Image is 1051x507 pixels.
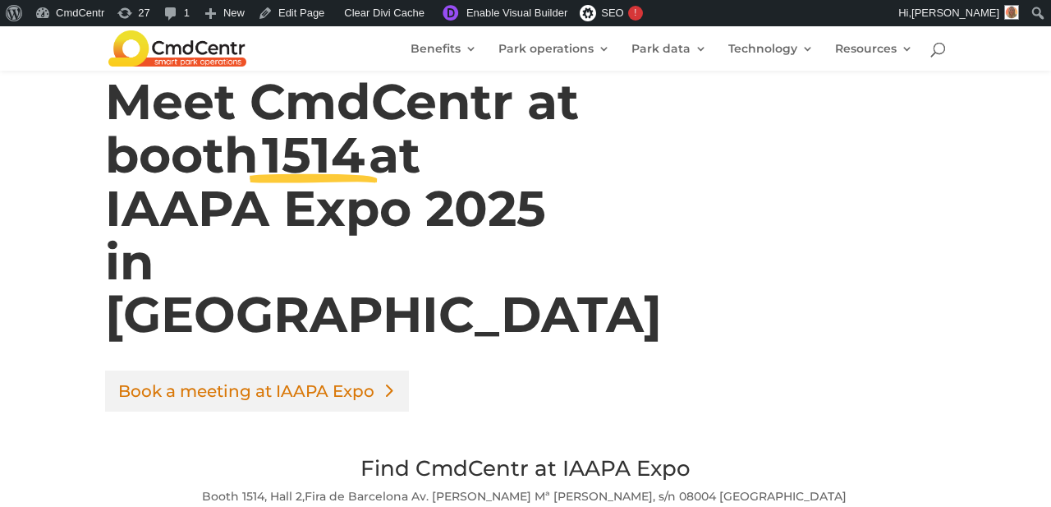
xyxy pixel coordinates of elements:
a: Resources [835,43,913,71]
span: at IAAPA Expo 2025 in [GEOGRAPHIC_DATA] [105,125,662,345]
div: Tue [20,116,273,142]
button: Thursday September 25th 2025 [561,109,828,168]
a: Park operations [498,43,610,71]
span: SEO [601,7,623,19]
h2: Find CmdCentr at IAAPA Expo [105,458,946,487]
strong: You are booking an appointment in timezone: [594,14,828,45]
div: Europe/[GEOGRAPHIC_DATA] [420,13,828,62]
div: [DATE] [293,142,547,162]
a: Book a meeting at IAAPA Expo [105,371,409,412]
div: [DATE] [567,142,821,162]
img: CmdCentr [108,30,246,66]
p: Booth 1514, Hall 2, [105,487,946,507]
h1: Select a date [13,70,828,96]
img: Avatar photo [1004,5,1019,20]
div: Thu [567,116,821,142]
button: Tuesday September 23rd 2025 [13,109,280,168]
span: 30 minutes [13,41,90,57]
span: [PERSON_NAME] [911,7,999,19]
span: Meet CmdCentr at booth [105,71,579,185]
div: [DATE] [20,142,273,162]
strong: Current local time is: [610,47,735,62]
a: Park data [631,43,707,71]
button: Wednesday September 24th 2025 [287,109,553,168]
span: 1514 [262,125,365,185]
span: Fira de Barcelona Av. [PERSON_NAME] Mª [PERSON_NAME], s/n 08004 [GEOGRAPHIC_DATA] [305,489,847,504]
div: [DATE] 12:35 PM [420,46,828,62]
a: Benefits [411,43,477,71]
div: Wed [293,116,547,142]
div: ! [628,6,643,21]
h1: Meet CmdCentr at [GEOGRAPHIC_DATA] [13,13,420,39]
